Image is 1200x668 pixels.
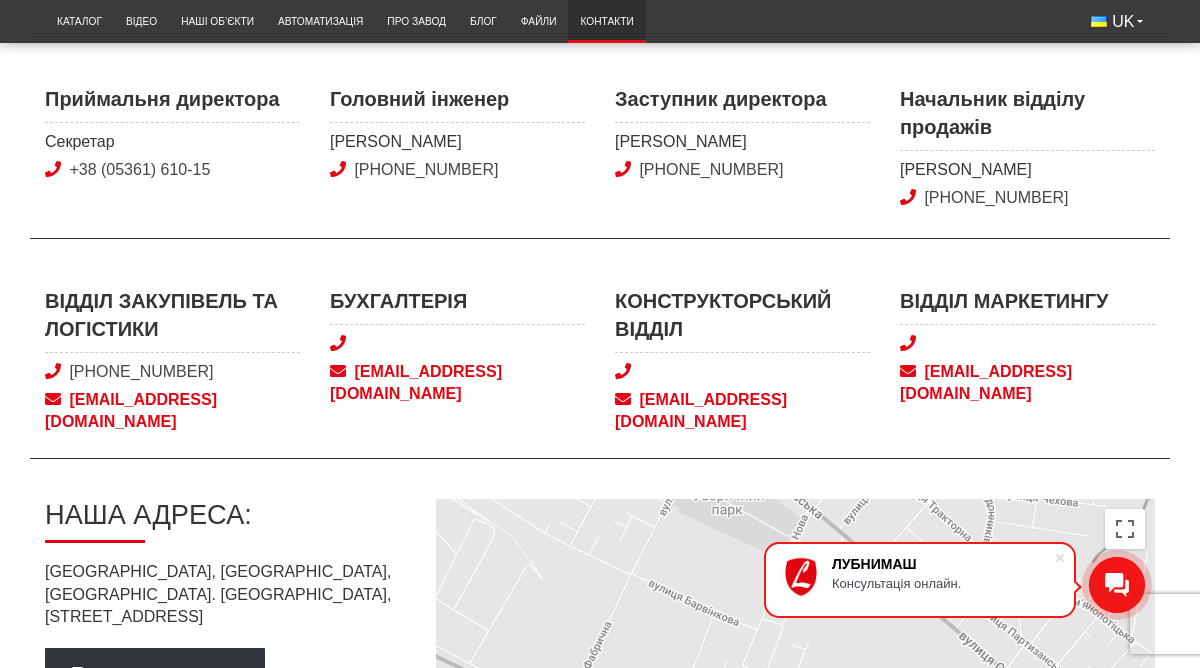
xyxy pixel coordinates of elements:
[832,576,1054,591] div: Консультація онлайн.
[639,161,783,178] a: [PHONE_NUMBER]
[69,363,213,380] a: [PHONE_NUMBER]
[900,159,1155,181] span: [PERSON_NAME]
[900,287,1155,324] span: Відділ маркетингу
[330,287,585,324] span: Бухгалтерія
[45,389,300,434] a: [EMAIL_ADDRESS][DOMAIN_NAME]
[509,5,569,38] a: Файли
[45,561,404,628] p: [GEOGRAPHIC_DATA], [GEOGRAPHIC_DATA], [GEOGRAPHIC_DATA]. [GEOGRAPHIC_DATA], [STREET_ADDRESS]
[900,85,1155,150] span: Начальник відділу продажів
[615,85,870,122] span: Заступник директора
[615,389,870,434] a: [EMAIL_ADDRESS][DOMAIN_NAME]
[69,161,210,178] a: +38 (05361) 610-15
[266,5,375,38] a: Автоматизація
[568,5,645,38] a: Контакти
[45,5,114,38] a: Каталог
[169,5,266,38] a: Наші об’єкти
[924,189,1068,206] a: [PHONE_NUMBER]
[900,361,1155,406] a: [EMAIL_ADDRESS][DOMAIN_NAME]
[1091,16,1107,27] img: Українська
[330,85,585,122] span: Головний інженер
[45,131,300,153] span: Секретар
[832,556,1054,572] div: ЛУБНИМАШ
[354,161,498,178] a: [PHONE_NUMBER]
[615,287,870,352] span: Конструкторський відділ
[1079,5,1155,39] button: UK
[458,5,509,38] a: Блог
[330,131,585,153] span: [PERSON_NAME]
[45,85,300,122] span: Приймальня директора
[615,131,870,153] span: [PERSON_NAME]
[114,5,169,38] a: Відео
[330,361,585,406] a: [EMAIL_ADDRESS][DOMAIN_NAME]
[375,5,458,38] a: Про завод
[45,287,300,352] span: Відділ закупівель та логістики
[1105,509,1145,549] button: Перемкнути повноекранний режим
[45,499,404,544] h2: Наша адреса:
[1112,11,1134,33] span: UK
